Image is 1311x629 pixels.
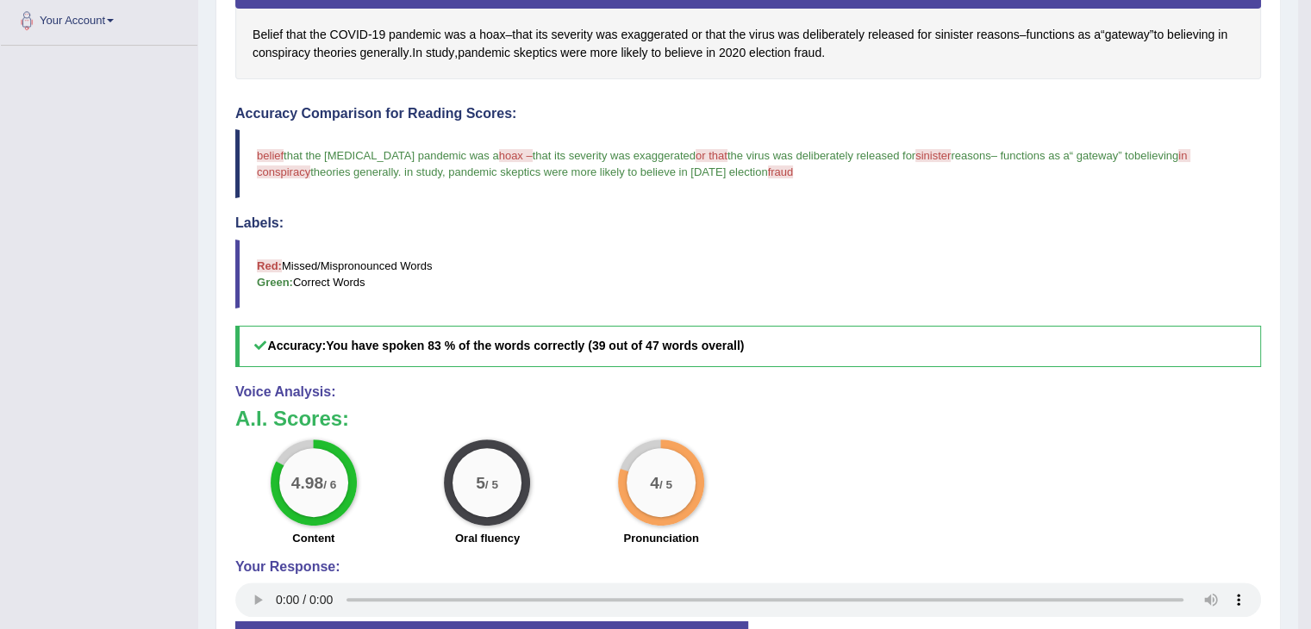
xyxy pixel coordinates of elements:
span: reasons [951,149,990,162]
span: Click to see word definition [621,26,688,44]
label: Oral fluency [455,530,520,546]
span: belief [257,149,284,162]
big: 4 [650,472,659,491]
span: in study [404,165,442,178]
b: Red: [257,259,282,272]
span: sinister [915,149,951,162]
h4: Labels: [235,215,1261,231]
span: Click to see word definition [412,44,422,62]
span: Click to see word definition [802,26,865,44]
big: 5 [477,472,486,491]
span: that its severity was exaggerated [533,149,696,162]
span: or that [696,149,727,162]
span: Click to see word definition [691,26,702,44]
span: , [442,165,446,178]
span: Click to see word definition [330,26,368,44]
span: ” [1118,149,1121,162]
span: Click to see word definition [596,26,618,44]
span: Click to see word definition [1218,26,1227,44]
span: Click to see word definition [590,44,617,62]
span: believing [1134,149,1178,162]
span: Click to see word definition [719,44,746,62]
b: A.I. Scores: [235,407,349,430]
span: Click to see word definition [458,44,510,62]
span: Click to see word definition [621,44,647,62]
small: / 6 [323,477,336,490]
h5: Accuracy: [235,326,1261,366]
span: fraud [768,165,794,178]
span: Click to see word definition [977,26,1020,44]
small: / 5 [485,477,498,490]
span: Click to see word definition [560,44,586,62]
small: / 5 [659,477,672,490]
span: functions as a [1000,149,1069,162]
label: Pronunciation [623,530,698,546]
span: Click to see word definition [445,26,466,44]
span: Click to see word definition [372,26,386,44]
span: Click to see word definition [665,44,702,62]
h4: Your Response: [235,559,1261,575]
span: Click to see word definition [426,44,454,62]
span: Click to see word definition [1026,26,1074,44]
span: Click to see word definition [1167,26,1214,44]
span: Click to see word definition [389,26,441,44]
span: Click to see word definition [794,44,821,62]
span: “ [1070,149,1073,162]
span: Click to see word definition [536,26,548,44]
big: 4.98 [291,472,323,491]
span: Click to see word definition [777,26,799,44]
span: Click to see word definition [749,44,790,62]
span: Click to see word definition [469,26,476,44]
span: Click to see word definition [1077,26,1090,44]
span: Click to see word definition [706,44,715,62]
span: Click to see word definition [1094,26,1101,44]
blockquote: Missed/Mispronounced Words Correct Words [235,240,1261,308]
span: theories generally [310,165,398,178]
h4: Voice Analysis: [235,384,1261,400]
span: Click to see word definition [935,26,973,44]
span: Click to see word definition [512,26,532,44]
span: . [398,165,402,178]
span: Click to see word definition [551,26,592,44]
span: Click to see word definition [729,26,746,44]
span: Click to see word definition [253,44,310,62]
span: the virus was deliberately released for [727,149,915,162]
span: Click to see word definition [651,44,661,62]
span: Click to see word definition [314,44,357,62]
span: that the [MEDICAL_DATA] pandemic was a [284,149,499,162]
span: Click to see word definition [309,26,326,44]
span: Click to see word definition [286,26,306,44]
span: to [1125,149,1134,162]
b: Green: [257,276,293,289]
span: Click to see word definition [360,44,409,62]
label: Content [292,530,334,546]
span: Click to see word definition [868,26,915,44]
span: gateway [1077,149,1118,162]
span: Click to see word definition [705,26,725,44]
span: Click to see word definition [749,26,775,44]
span: – [991,149,997,162]
span: Click to see word definition [514,44,558,62]
span: Click to see word definition [1105,26,1150,44]
span: Click to see word definition [917,26,931,44]
span: Click to see word definition [479,26,505,44]
span: Click to see word definition [1153,26,1164,44]
b: You have spoken 83 % of the words correctly (39 out of 47 words overall) [326,339,744,352]
h4: Accuracy Comparison for Reading Scores: [235,106,1261,121]
span: hoax – [499,149,533,162]
span: pandemic skeptics were more likely to believe in [DATE] election [448,165,767,178]
span: Click to see word definition [253,26,283,44]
